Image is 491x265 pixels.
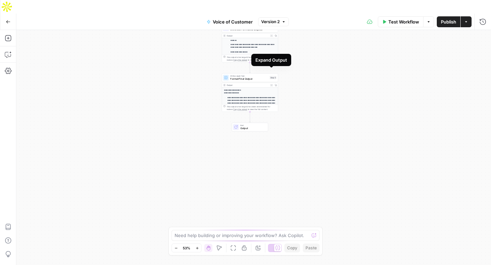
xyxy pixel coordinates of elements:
[233,108,247,110] span: Copy the output
[437,16,460,27] button: Publish
[203,16,257,27] button: Voice of Customer
[287,245,297,251] span: Copy
[19,11,33,16] div: v 4.0.25
[222,123,278,131] div: EndOutput
[227,56,277,61] div: This output is too large & has been abbreviated for review. to view the full content.
[183,245,190,251] span: 53%
[27,40,61,45] div: Domain Overview
[240,124,265,127] span: End
[230,75,268,78] span: Write Liquid Text
[378,16,423,27] button: Test Workflow
[227,84,268,87] div: Output
[303,244,319,252] button: Paste
[249,62,250,73] g: Edge from step_3 to step_5
[306,245,317,251] span: Paste
[270,76,277,79] div: Step 5
[18,18,75,23] div: Domain: [DOMAIN_NAME]
[11,18,16,23] img: website_grey.svg
[261,19,280,25] span: Version 2
[20,40,25,45] img: tab_domain_overview_orange.svg
[284,244,300,252] button: Copy
[69,40,74,45] img: tab_keywords_by_traffic_grey.svg
[388,18,419,25] span: Test Workflow
[76,40,113,45] div: Keywords by Traffic
[227,105,277,111] div: This output is too large & has been abbreviated for review. to view the full content.
[249,112,250,122] g: Edge from step_5 to end
[230,28,268,31] span: Generate Formatted Outputs
[255,57,287,63] div: Expand Output
[240,126,265,130] span: Output
[233,59,247,61] span: Copy the output
[230,77,268,81] span: Format Final Output
[258,17,289,26] button: Version 2
[441,18,456,25] span: Publish
[11,11,16,16] img: logo_orange.svg
[213,18,253,25] span: Voice of Customer
[227,34,268,37] div: Output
